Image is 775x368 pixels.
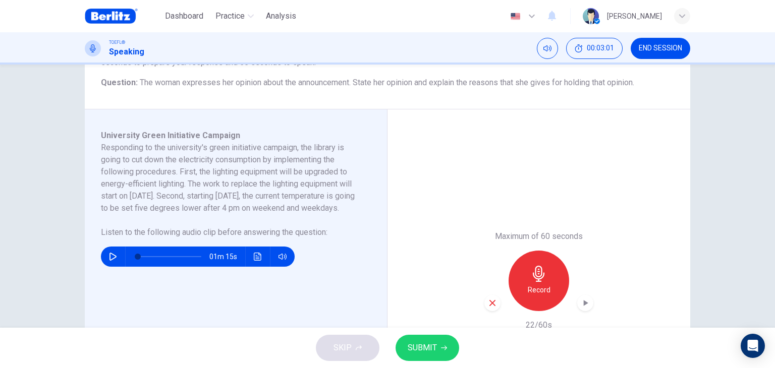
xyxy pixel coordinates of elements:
[209,247,245,267] span: 01m 15s
[396,335,459,361] button: SUBMIT
[509,251,569,311] button: Record
[101,131,240,140] span: University Green Initiative Campaign
[250,247,266,267] button: Click to see the audio transcription
[607,10,662,22] div: [PERSON_NAME]
[528,284,550,296] h6: Record
[109,46,144,58] h1: Speaking
[140,78,634,87] span: The woman expresses her opinion about the announcement. State her opinion and explain the reasons...
[161,7,207,25] button: Dashboard
[639,44,682,52] span: END SESSION
[85,6,138,26] img: Berlitz Brasil logo
[165,10,203,22] span: Dashboard
[537,38,558,59] div: Mute
[101,226,359,238] h6: Listen to the following audio clip before answering the question :
[583,8,599,24] img: Profile picture
[211,7,258,25] button: Practice
[566,38,623,59] button: 00:03:01
[495,230,583,242] h6: Maximum of 60 seconds
[587,44,614,52] span: 00:03:01
[408,341,437,355] span: SUBMIT
[509,13,522,20] img: en
[85,6,161,26] a: Berlitz Brasil logo
[109,39,125,46] span: TOEFL®
[741,334,765,358] div: Open Intercom Messenger
[101,77,674,89] h6: Question :
[631,38,690,59] button: END SESSION
[215,10,245,22] span: Practice
[262,7,300,25] button: Analysis
[566,38,623,59] div: Hide
[101,142,359,214] h6: Responding to the university's green initiative campaign, the library is going to cut down the el...
[266,10,296,22] span: Analysis
[526,319,552,331] h6: 22/60s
